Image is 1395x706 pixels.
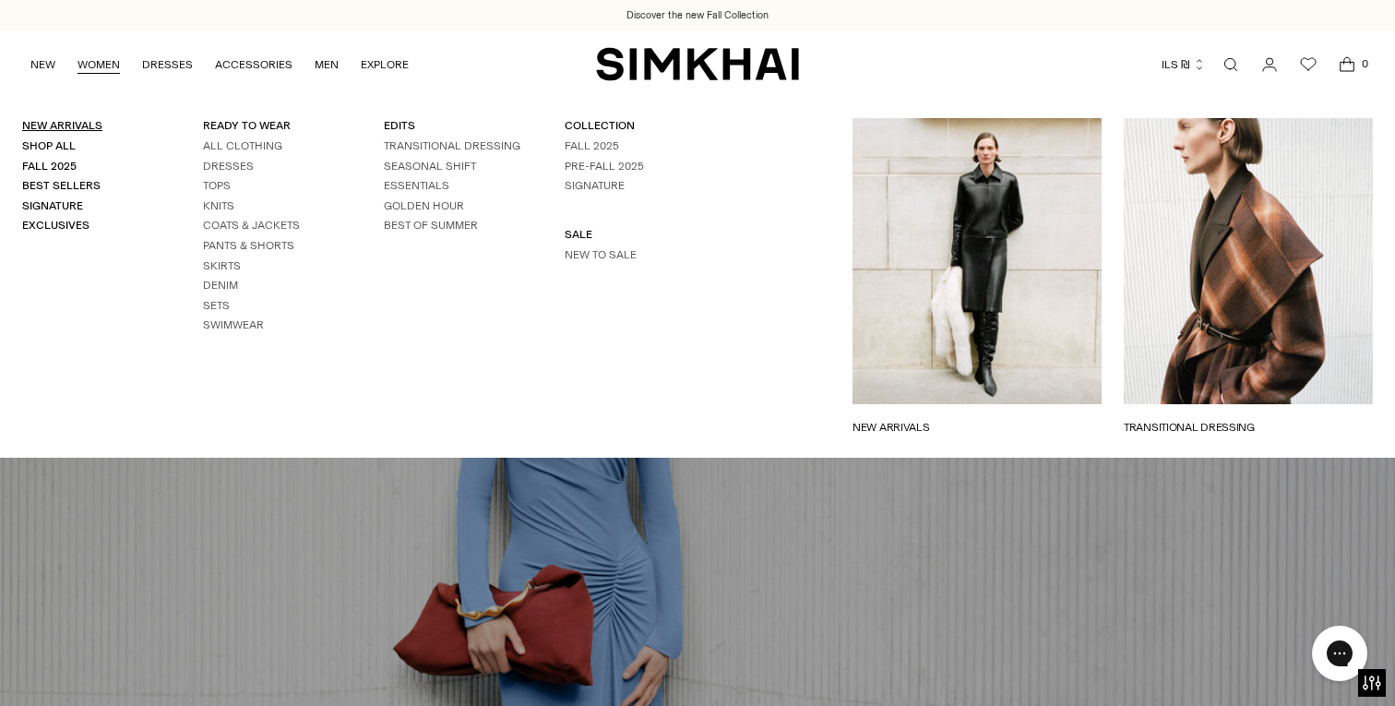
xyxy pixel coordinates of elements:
a: Discover the new Fall Collection [626,8,769,23]
a: SIMKHAI [596,46,799,82]
a: Open cart modal [1329,46,1365,83]
a: WOMEN [77,44,120,85]
a: ACCESSORIES [215,44,292,85]
span: 0 [1356,55,1373,72]
a: DRESSES [142,44,193,85]
a: Wishlist [1290,46,1327,83]
button: ILS ₪ [1162,44,1206,85]
a: Go to the account page [1251,46,1288,83]
a: NEW [30,44,55,85]
iframe: Gorgias live chat messenger [1303,619,1377,688]
a: EXPLORE [361,44,409,85]
a: MEN [315,44,339,85]
a: Open search modal [1212,46,1249,83]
